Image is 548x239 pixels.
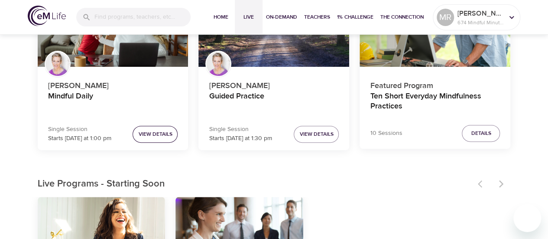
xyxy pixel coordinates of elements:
p: Single Session [48,125,111,134]
span: 1% Challenge [337,13,373,22]
span: View Details [299,130,333,139]
button: View Details [133,126,178,143]
p: 10 Sessions [370,129,402,138]
button: Details [462,125,500,142]
p: Starts [DATE] at 1:00 pm [48,134,111,143]
iframe: Button to launch messaging window [513,204,541,232]
h4: Ten Short Everyday Mindfulness Practices [370,92,500,112]
img: logo [28,6,66,26]
div: MR [437,9,454,26]
p: Starts [DATE] at 1:30 pm [209,134,272,143]
span: Teachers [304,13,330,22]
span: View Details [138,130,172,139]
button: View Details [294,126,339,143]
h4: Mindful Daily [48,92,178,112]
span: Live [238,13,259,22]
h4: Guided Practice [209,92,339,112]
input: Find programs, teachers, etc... [94,8,191,26]
span: Details [471,129,491,138]
p: Single Session [209,125,272,134]
p: [PERSON_NAME] [209,76,339,92]
p: Featured Program [370,76,500,92]
p: Live Programs - Starting Soon [38,177,473,191]
p: [PERSON_NAME] [48,76,178,92]
p: 674 Mindful Minutes [457,19,503,26]
p: [PERSON_NAME] [457,8,503,19]
span: The Connection [380,13,424,22]
span: On-Demand [266,13,297,22]
span: Home [211,13,231,22]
